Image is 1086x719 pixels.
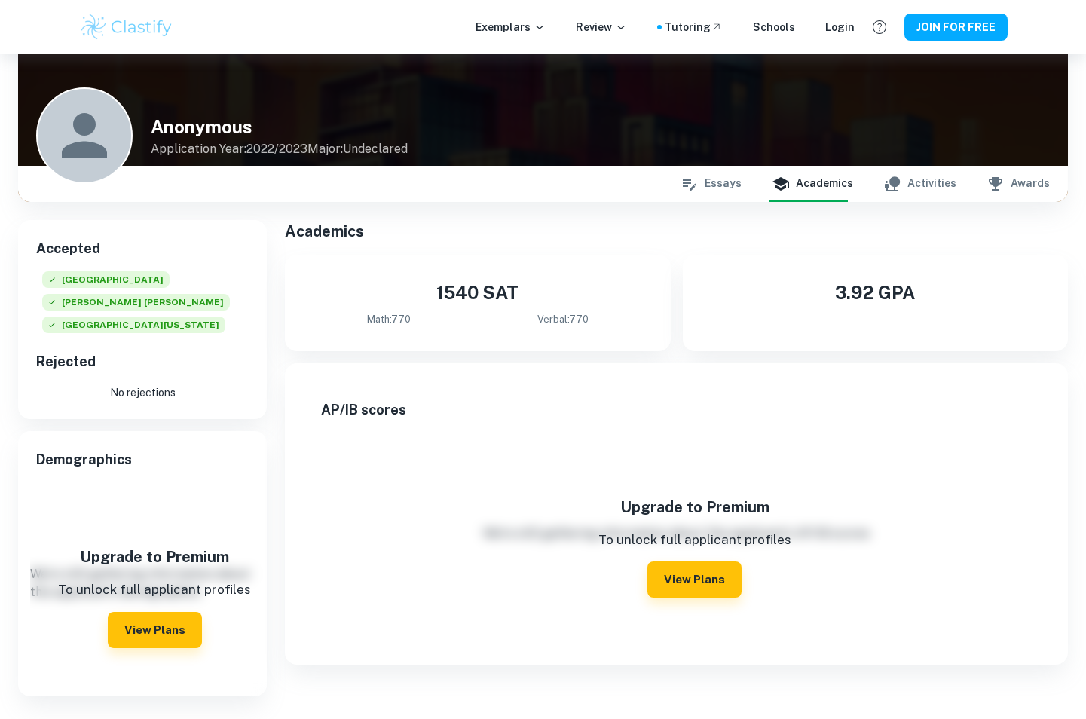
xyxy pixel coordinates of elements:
[42,271,170,294] div: Accepted: Stanford University
[883,166,956,202] button: Activities
[772,166,853,202] button: Academics
[987,166,1050,202] button: Awards
[576,19,627,35] p: Review
[55,580,254,600] p: To unlock full applicant profiles
[825,19,855,35] a: Login
[537,312,589,327] span: Verbal : 770
[55,546,254,568] h5: Upgrade to Premium
[367,312,411,327] span: Math : 770
[151,113,408,140] h4: Anonymous
[396,496,993,519] h5: Upgrade to Premium
[42,271,170,288] span: [GEOGRAPHIC_DATA]
[285,220,1068,243] h5: Academics
[309,279,646,306] h4: 1540 SAT
[476,19,546,35] p: Exemplars
[42,294,230,311] span: [PERSON_NAME] [PERSON_NAME]
[79,12,175,42] img: Clastify logo
[396,531,993,550] p: To unlock full applicant profiles
[681,166,742,202] button: Essays
[753,19,795,35] a: Schools
[647,561,742,598] button: View Plans
[36,351,249,372] h6: Rejected
[42,317,225,333] span: [GEOGRAPHIC_DATA][US_STATE]
[904,14,1008,41] button: JOIN FOR FREE
[36,384,249,401] p: No rejections
[151,140,408,158] p: Application Year: 2022/2023 Major: Undeclared
[36,449,249,470] span: Demographics
[36,238,249,259] h6: Accepted
[108,612,202,648] button: View Plans
[867,14,892,40] button: Help and Feedback
[707,279,1044,306] h4: 3.92 GPA
[321,399,1032,421] span: AP/IB scores
[42,294,230,317] div: Accepted: Johns Hopkins University
[42,317,225,339] div: Accepted: University of Wisconsin - Madison
[665,19,723,35] a: Tutoring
